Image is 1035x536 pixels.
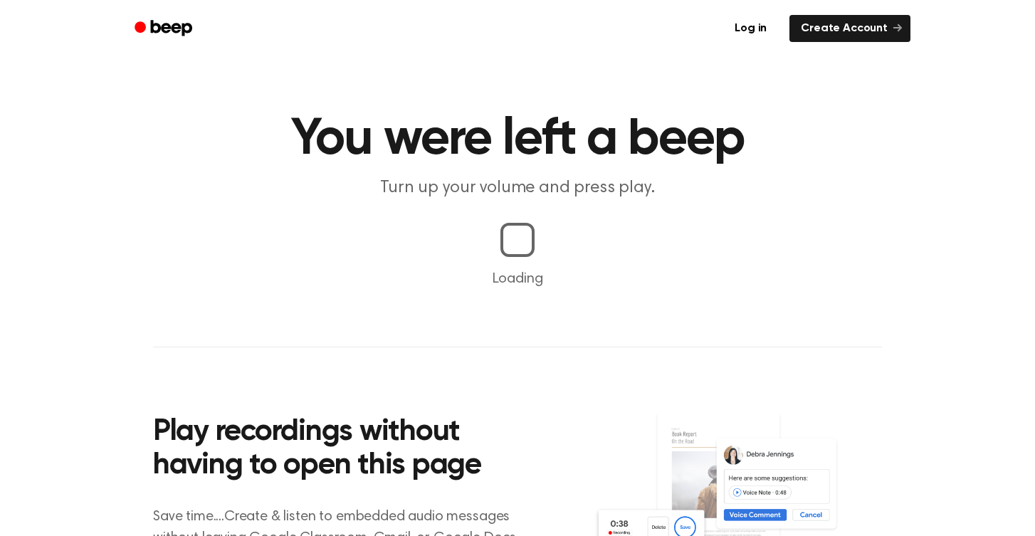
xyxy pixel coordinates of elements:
[789,15,910,42] a: Create Account
[244,177,791,200] p: Turn up your volume and press play.
[17,268,1018,290] p: Loading
[720,12,781,45] a: Log in
[153,416,537,483] h2: Play recordings without having to open this page
[125,15,205,43] a: Beep
[153,114,882,165] h1: You were left a beep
